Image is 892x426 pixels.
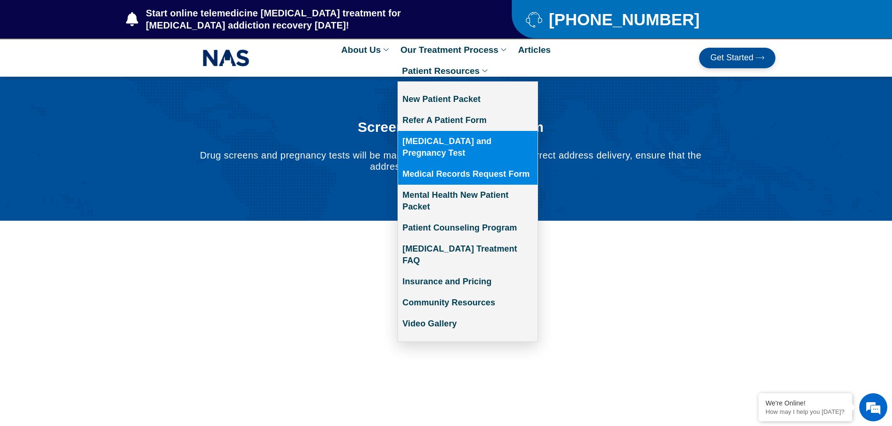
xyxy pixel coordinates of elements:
a: [MEDICAL_DATA] and Pregnancy Test [398,131,538,164]
a: [PHONE_NUMBER] [526,11,752,28]
a: Video Gallery [398,313,538,334]
a: About Us [337,39,396,60]
a: Patient Counseling Program [398,217,538,238]
a: Community Resources [398,292,538,313]
p: How may I help you today? [766,408,845,415]
p: Drug screens and pregnancy tests will be mailed to your home. To avoid incorrect address delivery... [192,150,709,172]
a: Articles [513,39,555,60]
a: Our Treatment Process [396,39,513,60]
a: Refer A Patient Form [398,110,538,131]
a: Medical Records Request Form [398,164,538,185]
a: Insurance and Pricing [398,271,538,292]
a: New Patient Packet [398,89,538,110]
img: NAS_email_signature-removebg-preview.png [203,47,250,69]
a: Mental Health New Patient Packet [398,185,538,217]
h1: Screen Tests Request Form [192,119,709,136]
span: Start online telemedicine [MEDICAL_DATA] treatment for [MEDICAL_DATA] addiction recovery [DATE]! [144,7,475,31]
a: Start online telemedicine [MEDICAL_DATA] treatment for [MEDICAL_DATA] addiction recovery [DATE]! [126,7,474,31]
a: Get Started [699,48,775,68]
div: We're Online! [766,399,845,407]
a: Patient Resources [398,60,495,81]
a: [MEDICAL_DATA] Treatment FAQ [398,238,538,271]
span: Get Started [710,53,753,63]
span: [PHONE_NUMBER] [546,14,700,25]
